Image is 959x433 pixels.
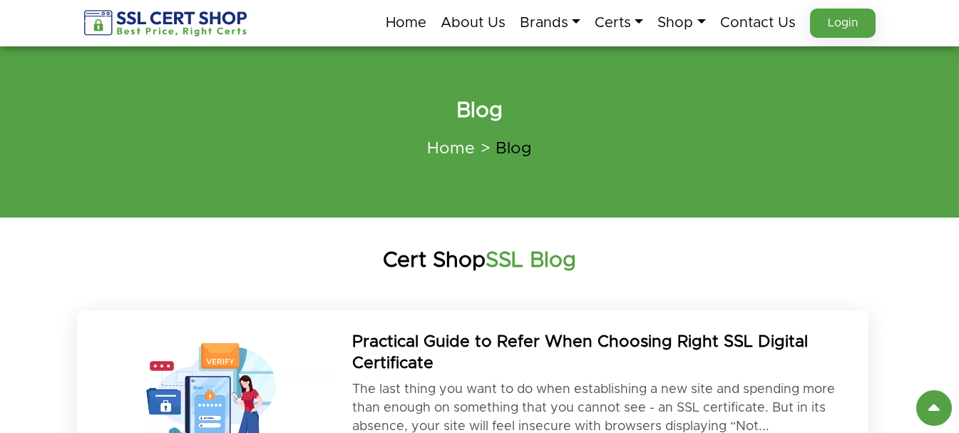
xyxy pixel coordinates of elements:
h2: Blog [84,96,876,125]
a: Login [810,9,876,38]
img: sslcertshop-logo [84,10,249,36]
strong: SSL Blog [486,250,576,271]
nav: breadcrumb [84,131,876,168]
a: Home [427,141,475,157]
h1: Cert Shop [73,246,886,275]
li: Blog [475,139,532,159]
a: Shop [657,8,705,38]
a: Contact Us [720,8,796,38]
a: About Us [441,8,506,38]
a: Brands [520,8,580,38]
a: Home [386,8,426,38]
a: Certs [595,8,643,38]
h2: Practical Guide to Refer When Choosing Right SSL Digital Certificate [352,332,853,375]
